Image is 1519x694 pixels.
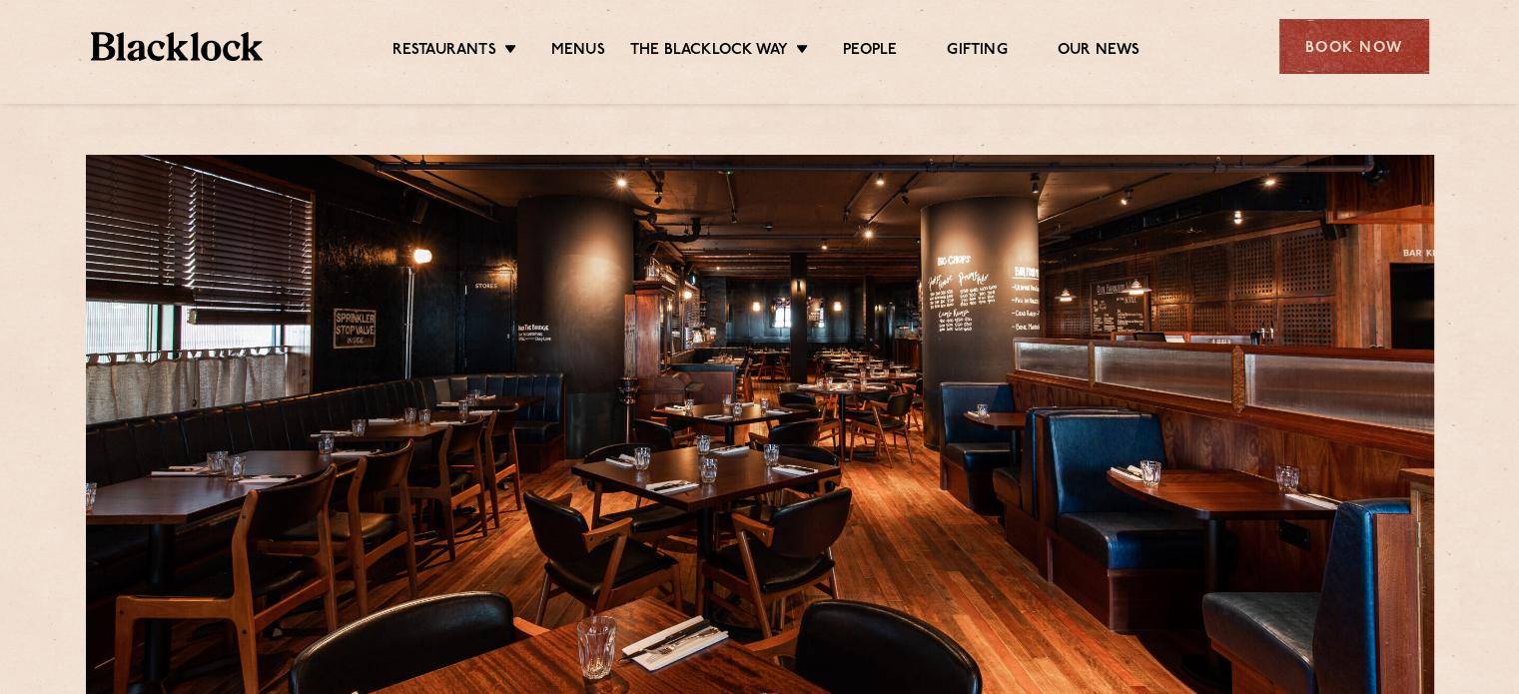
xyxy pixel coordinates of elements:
a: The Blacklock Way [630,41,788,63]
img: BL_Textured_Logo-footer-cropped.svg [91,32,264,61]
a: Gifting [947,41,1007,63]
div: Book Now [1279,19,1429,74]
a: Menus [551,41,605,63]
a: Our News [1058,41,1140,63]
a: People [843,41,897,63]
a: Restaurants [392,41,496,63]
